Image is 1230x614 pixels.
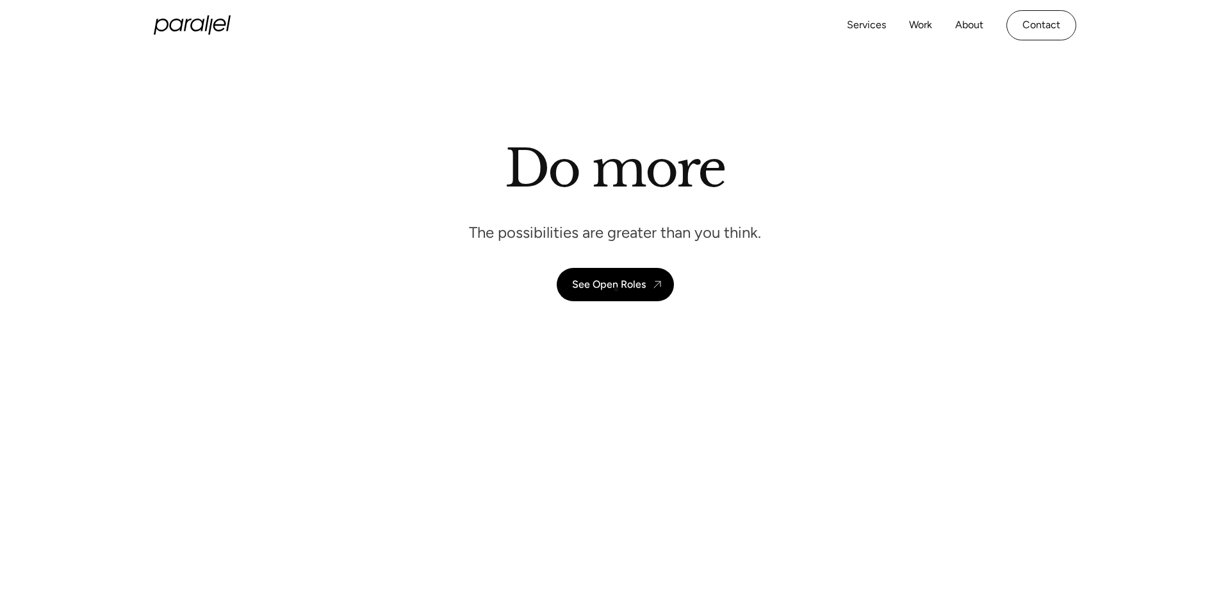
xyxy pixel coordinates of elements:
h1: Do more [505,138,726,199]
a: Contact [1006,10,1076,40]
a: About [955,16,983,35]
a: See Open Roles [557,268,674,301]
a: home [154,15,231,35]
div: See Open Roles [572,278,646,290]
p: The possibilities are greater than you think. [469,222,761,242]
a: Work [909,16,932,35]
a: Services [847,16,886,35]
